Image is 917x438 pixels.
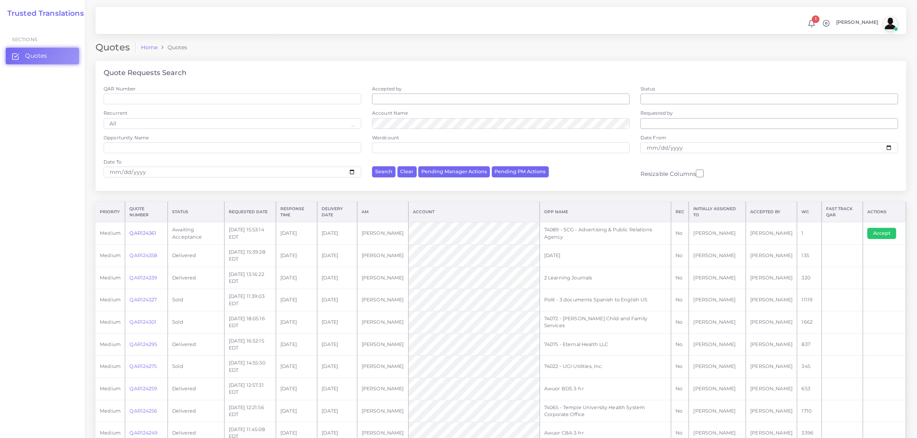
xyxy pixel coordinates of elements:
[317,222,357,244] td: [DATE]
[96,42,136,53] h2: Quotes
[129,252,157,258] a: QAR124358
[276,311,317,333] td: [DATE]
[357,378,408,400] td: [PERSON_NAME]
[100,230,121,236] span: medium
[168,267,224,289] td: Delivered
[746,244,797,267] td: [PERSON_NAME]
[276,202,317,222] th: Response Time
[100,275,121,281] span: medium
[689,202,746,222] th: Initially Assigned to
[12,37,37,42] span: Sections
[276,267,317,289] td: [DATE]
[867,230,902,236] a: Accept
[100,386,121,391] span: medium
[317,311,357,333] td: [DATE]
[141,43,158,51] a: Home
[317,378,357,400] td: [DATE]
[125,202,168,222] th: Quote Number
[640,134,666,141] label: Date From
[671,400,689,422] td: No
[129,341,157,347] a: QAR124295
[640,110,673,116] label: Requested by
[224,244,276,267] td: [DATE] 15:39:28 EDT
[129,275,157,281] a: QAR124339
[6,48,79,64] a: Quotes
[805,20,818,28] a: 1
[317,289,357,311] td: [DATE]
[357,244,408,267] td: [PERSON_NAME]
[671,333,689,356] td: No
[540,378,671,400] td: Awuor BDS 3-hr
[224,356,276,378] td: [DATE] 14:55:30 EDT
[317,267,357,289] td: [DATE]
[797,311,822,333] td: 1662
[671,202,689,222] th: REC
[797,378,822,400] td: 653
[746,267,797,289] td: [PERSON_NAME]
[746,311,797,333] td: [PERSON_NAME]
[540,244,671,267] td: [DATE]
[696,169,704,178] input: Resizable Columns
[317,400,357,422] td: [DATE]
[168,400,224,422] td: Delivered
[671,356,689,378] td: No
[276,356,317,378] td: [DATE]
[689,356,746,378] td: [PERSON_NAME]
[372,85,402,92] label: Accepted by
[2,9,84,18] h2: Trusted Translations
[540,267,671,289] td: 2 Learning Journals
[100,408,121,414] span: medium
[671,267,689,289] td: No
[540,222,671,244] td: 74089 - SCG - Advertising & Public Relations Agency
[168,378,224,400] td: Delivered
[746,222,797,244] td: [PERSON_NAME]
[797,356,822,378] td: 345
[224,378,276,400] td: [DATE] 12:57:31 EDT
[357,400,408,422] td: [PERSON_NAME]
[689,222,746,244] td: [PERSON_NAME]
[671,222,689,244] td: No
[397,166,417,177] button: Clear
[168,222,224,244] td: Awaiting Acceptance
[129,386,157,391] a: QAR124259
[357,202,408,222] th: AM
[104,159,122,165] label: Date To
[168,333,224,356] td: Delivered
[224,311,276,333] td: [DATE] 18:05:16 EDT
[100,430,121,436] span: medium
[276,333,317,356] td: [DATE]
[224,222,276,244] td: [DATE] 15:53:14 EDT
[129,230,156,236] a: QAR124361
[129,408,157,414] a: QAR124256
[317,244,357,267] td: [DATE]
[746,202,797,222] th: Accepted by
[100,363,121,369] span: medium
[797,222,822,244] td: 1
[671,289,689,311] td: No
[129,319,156,325] a: QAR124301
[689,289,746,311] td: [PERSON_NAME]
[746,333,797,356] td: [PERSON_NAME]
[317,356,357,378] td: [DATE]
[797,267,822,289] td: 320
[25,52,47,60] span: Quotes
[797,289,822,311] td: 11119
[540,289,671,311] td: Polit - 3 documents Spanish to English US
[867,228,896,239] button: Accept
[689,378,746,400] td: [PERSON_NAME]
[224,400,276,422] td: [DATE] 12:21:56 EDT
[540,311,671,333] td: 74072 - [PERSON_NAME] Child and Family Services
[224,202,276,222] th: Requested Date
[168,289,224,311] td: Sold
[104,85,136,92] label: QAR Number
[96,202,125,222] th: Priority
[276,400,317,422] td: [DATE]
[746,356,797,378] td: [PERSON_NAME]
[357,311,408,333] td: [PERSON_NAME]
[689,267,746,289] td: [PERSON_NAME]
[540,400,671,422] td: 74065 - Temple University Health System Corporate Office
[832,16,901,31] a: [PERSON_NAME]avatar
[372,166,396,177] button: Search
[357,289,408,311] td: [PERSON_NAME]
[418,166,490,177] button: Pending Manager Actions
